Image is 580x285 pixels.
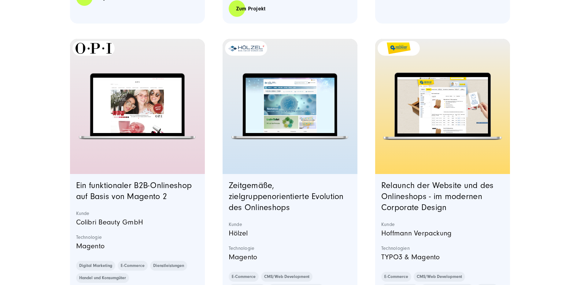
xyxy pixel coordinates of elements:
img: hoelzel_diagnostica [228,45,264,51]
img: placeholder-macbook.png [381,68,504,145]
p: Magento [76,240,199,252]
a: Digital Marketing [76,261,115,271]
a: E-Commerce [381,272,411,282]
img: placeholder-macbook.png [77,68,198,144]
a: E-Commerce [229,272,259,282]
a: CMS/Web Development [414,272,465,282]
a: Featured image: - Read full post: Hölzel | Online Shop | SUNZINET [223,39,358,174]
p: Magento [229,251,352,263]
a: Featured image: - Read full post: Hoffmann Verpackung | Website Relaunch | SUNZINET [375,39,510,174]
a: Zeitgemäße, zielgruppenorientierte Evolution des Onlineshops [229,181,344,212]
a: Ein funktionaler B2B-Onlineshop auf Basis von Magento 2 [76,181,192,201]
img: hoffmann_verpackung [387,43,411,54]
a: Handel und Konsumgüter [76,273,129,283]
img: placeholder-macbook.png [229,68,351,144]
p: Hölzel [229,228,352,239]
a: Dienstleistungen [150,261,187,271]
a: E-Commerce [118,261,148,271]
p: Hoffmann Verpackung [381,228,504,239]
strong: Technologien [381,245,504,251]
img: OPI_logo [76,43,112,54]
a: Relaunch der Website und des Onlineshops - im modernen Corporate Design [381,181,494,212]
p: TYPO3 & Magento [381,251,504,263]
strong: Technologie [229,245,352,251]
strong: Kunde [381,221,504,228]
strong: Kunde [76,210,199,217]
strong: Technologie [76,234,199,240]
a: CMS/Web Development [261,272,312,282]
a: Featured image: - Read full post: Colibri Beauty | Onlineshop Magento 2 | SUNZINET [70,39,205,174]
strong: Kunde [229,221,352,228]
p: Colibri Beauty GmbH [76,217,199,228]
